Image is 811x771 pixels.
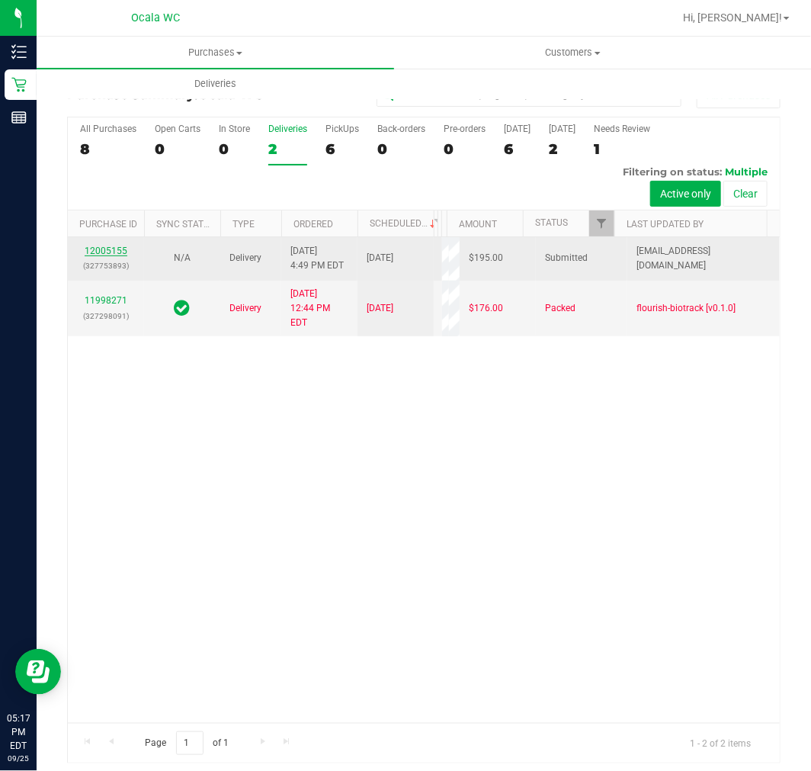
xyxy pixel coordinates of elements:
[7,712,30,753] p: 05:17 PM EDT
[229,301,261,316] span: Delivery
[290,244,344,273] span: [DATE] 4:49 PM EDT
[395,46,751,59] span: Customers
[80,140,136,158] div: 8
[723,181,768,207] button: Clear
[37,37,394,69] a: Purchases
[594,140,650,158] div: 1
[268,140,307,158] div: 2
[377,140,425,158] div: 0
[174,251,191,265] button: N/A
[636,244,771,273] span: [EMAIL_ADDRESS][DOMAIN_NAME]
[7,753,30,764] p: 09/25
[441,210,447,237] th: Address
[67,88,305,102] h3: Purchase Summary:
[85,246,127,256] a: 12005155
[155,140,200,158] div: 0
[636,301,736,316] span: flourish-biotrack [v0.1.0]
[11,110,27,125] inline-svg: Reports
[268,124,307,134] div: Deliveries
[545,251,588,265] span: Submitted
[11,77,27,92] inline-svg: Retail
[77,309,135,323] p: (327298091)
[232,219,255,230] a: Type
[15,649,61,695] iframe: Resource center
[37,68,394,100] a: Deliveries
[535,217,568,228] a: Status
[377,124,425,134] div: Back-orders
[549,140,575,158] div: 2
[229,251,261,265] span: Delivery
[79,219,137,230] a: Purchase ID
[37,46,394,59] span: Purchases
[175,297,191,319] span: In Sync
[219,140,250,158] div: 0
[725,165,768,178] span: Multiple
[683,11,782,24] span: Hi, [PERSON_NAME]!
[394,37,752,69] a: Customers
[549,124,575,134] div: [DATE]
[469,301,503,316] span: $176.00
[367,301,393,316] span: [DATE]
[290,287,348,331] span: [DATE] 12:44 PM EDT
[459,219,497,230] a: Amount
[650,181,721,207] button: Active only
[85,295,127,306] a: 11998271
[370,218,439,229] a: Scheduled
[444,140,486,158] div: 0
[132,731,242,755] span: Page of 1
[176,731,204,755] input: 1
[293,219,333,230] a: Ordered
[219,124,250,134] div: In Store
[325,124,359,134] div: PickUps
[11,44,27,59] inline-svg: Inventory
[174,77,257,91] span: Deliveries
[504,140,531,158] div: 6
[469,251,503,265] span: $195.00
[325,140,359,158] div: 6
[678,731,763,754] span: 1 - 2 of 2 items
[545,301,575,316] span: Packed
[155,124,200,134] div: Open Carts
[367,251,393,265] span: [DATE]
[589,210,614,236] a: Filter
[174,252,191,263] span: Not Applicable
[623,165,722,178] span: Filtering on status:
[80,124,136,134] div: All Purchases
[131,11,180,24] span: Ocala WC
[156,219,215,230] a: Sync Status
[444,124,486,134] div: Pre-orders
[627,219,704,230] a: Last Updated By
[594,124,650,134] div: Needs Review
[504,124,531,134] div: [DATE]
[77,259,135,273] p: (327753893)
